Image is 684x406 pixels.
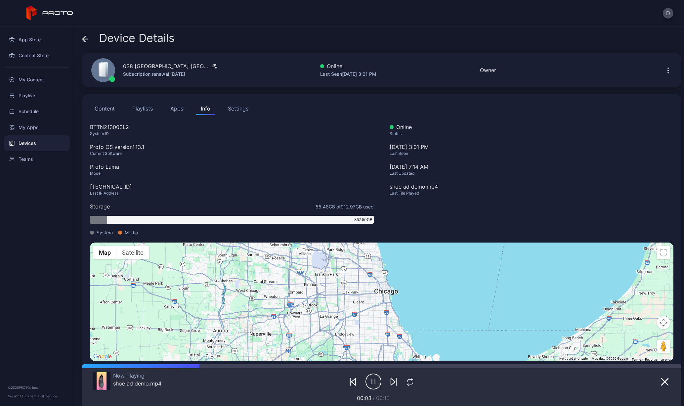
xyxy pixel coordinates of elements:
span: 00:15 [376,395,390,401]
div: Status [390,131,673,136]
span: 857.50 GB [354,217,372,223]
span: System [97,229,113,236]
div: Subscription renewal [DATE] [123,70,217,78]
div: Last Seen [390,151,673,156]
button: Keyboard shortcuts [559,356,588,361]
div: System ID [90,131,374,136]
div: BTTN213003L2 [90,123,374,131]
div: [DATE] 3:01 PM [390,143,673,163]
button: Playlists [128,102,157,115]
button: D [663,8,673,19]
div: Online [390,123,673,131]
a: My Apps [4,119,70,135]
div: Storage [90,203,110,210]
button: Settings [223,102,253,115]
span: Media [125,229,138,236]
a: Teams [4,151,70,167]
a: App Store [4,32,70,48]
button: Drag Pegman onto the map to open Street View [657,340,670,353]
a: Playlists [4,88,70,104]
a: Report a map error [645,358,671,361]
div: Current Software [90,151,374,156]
div: © 2025 PROTO, Inc. [8,385,66,390]
div: 038 [GEOGRAPHIC_DATA] [GEOGRAPHIC_DATA] B [123,62,209,70]
a: Devices [4,135,70,151]
div: shoe ad demo.mp4 [390,183,673,191]
div: Proto OS version 1.13.1 [90,143,374,151]
div: Owner [480,66,496,74]
div: Last File Played [390,191,673,196]
img: Google [92,352,113,361]
div: Last IP Address [90,191,374,196]
span: Map data ©2025 Google [592,357,628,360]
div: Now Playing [113,372,161,379]
a: Schedule [4,104,70,119]
a: My Content [4,72,70,88]
div: [DATE] 7:14 AM [390,163,673,171]
span: 55.48 GB of 912.97 GB used [316,203,374,210]
span: 00:03 [357,395,371,401]
div: Model [90,171,374,176]
span: / [373,395,375,401]
div: [TECHNICAL_ID] [90,183,374,191]
div: Last Seen [DATE] 3:01 PM [320,70,376,78]
div: Settings [228,105,248,113]
button: Apps [166,102,188,115]
span: Device Details [99,32,175,44]
button: Show satellite imagery [116,246,149,259]
div: Online [320,62,376,70]
span: Version 1.13.1 • [8,394,30,398]
a: Open this area in Google Maps (opens a new window) [92,352,113,361]
div: Info [201,105,210,113]
button: Content [90,102,119,115]
div: Last Updated [390,171,673,176]
div: Proto Luma [90,163,374,171]
button: Map camera controls [657,316,670,329]
div: shoe ad demo.mp4 [113,380,161,387]
button: Toggle fullscreen view [657,246,670,259]
a: Content Store [4,48,70,64]
a: Terms Of Service [30,394,57,398]
button: Info [196,102,215,115]
a: Terms (opens in new tab) [632,358,641,361]
button: Show street map [93,246,116,259]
